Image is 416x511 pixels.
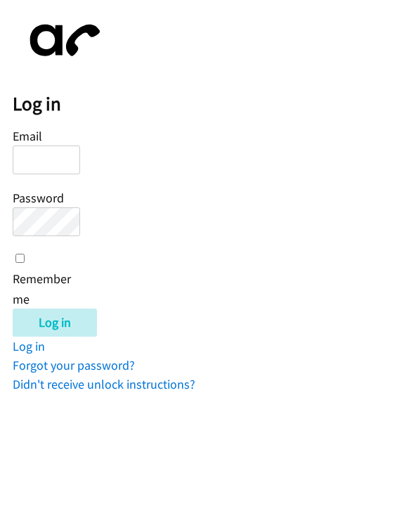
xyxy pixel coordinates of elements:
label: Password [13,190,64,206]
a: Forgot your password? [13,357,135,373]
label: Email [13,128,42,144]
label: Remember me [13,271,71,307]
img: aphone-8a226864a2ddd6a5e75d1ebefc011f4aa8f32683c2d82f3fb0802fe031f96514.svg [13,13,111,68]
input: Log in [13,309,97,337]
a: Didn't receive unlock instructions? [13,376,195,392]
a: Log in [13,338,45,354]
h2: Log in [13,92,416,116]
